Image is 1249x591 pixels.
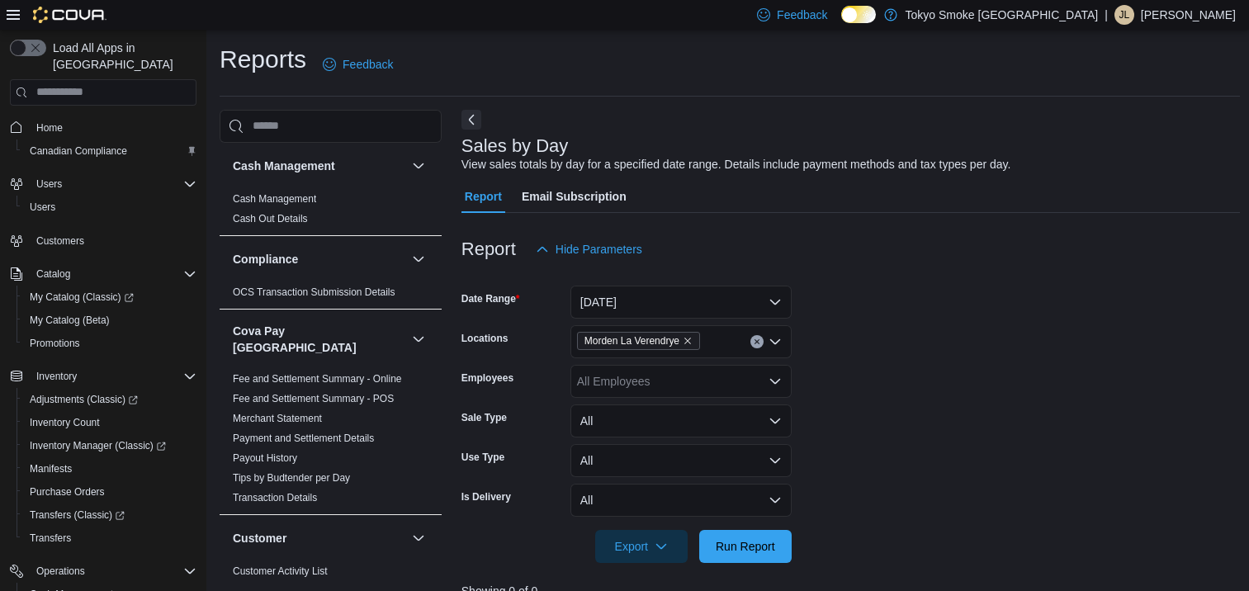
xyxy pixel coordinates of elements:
[23,390,196,409] span: Adjustments (Classic)
[461,156,1011,173] div: View sales totals by day for a specified date range. Details include payment methods and tax type...
[30,231,91,251] a: Customers
[233,491,317,504] span: Transaction Details
[529,233,649,266] button: Hide Parameters
[17,196,203,219] button: Users
[233,158,405,174] button: Cash Management
[17,527,203,550] button: Transfers
[30,264,196,284] span: Catalog
[17,480,203,504] button: Purchase Orders
[465,180,502,213] span: Report
[30,508,125,522] span: Transfers (Classic)
[461,451,504,464] label: Use Type
[461,136,569,156] h3: Sales by Day
[595,530,688,563] button: Export
[23,436,196,456] span: Inventory Manager (Classic)
[461,411,507,424] label: Sale Type
[409,528,428,548] button: Customer
[23,505,131,525] a: Transfers (Classic)
[233,392,394,405] span: Fee and Settlement Summary - POS
[36,121,63,135] span: Home
[716,538,775,555] span: Run Report
[409,249,428,269] button: Compliance
[23,141,134,161] a: Canadian Compliance
[30,314,110,327] span: My Catalog (Beta)
[233,192,316,206] span: Cash Management
[17,434,203,457] a: Inventory Manager (Classic)
[233,393,394,404] a: Fee and Settlement Summary - POS
[30,561,196,581] span: Operations
[30,144,127,158] span: Canadian Compliance
[23,141,196,161] span: Canadian Compliance
[233,373,402,385] a: Fee and Settlement Summary - Online
[1141,5,1236,25] p: [PERSON_NAME]
[233,213,308,225] a: Cash Out Details
[233,413,322,424] a: Merchant Statement
[461,239,516,259] h3: Report
[461,292,520,305] label: Date Range
[1114,5,1134,25] div: Jennifer Lamont
[36,565,85,578] span: Operations
[233,452,297,464] a: Payout History
[30,561,92,581] button: Operations
[30,485,105,499] span: Purchase Orders
[556,241,642,258] span: Hide Parameters
[30,264,77,284] button: Catalog
[220,189,442,235] div: Cash Management
[23,333,196,353] span: Promotions
[343,56,393,73] span: Feedback
[233,251,298,267] h3: Compliance
[23,528,196,548] span: Transfers
[17,457,203,480] button: Manifests
[233,286,395,299] span: OCS Transaction Submission Details
[3,365,203,388] button: Inventory
[23,528,78,548] a: Transfers
[233,323,405,356] h3: Cova Pay [GEOGRAPHIC_DATA]
[683,336,693,346] button: Remove Morden La Verendrye from selection in this group
[605,530,678,563] span: Export
[23,197,62,217] a: Users
[30,291,134,304] span: My Catalog (Classic)
[3,229,203,253] button: Customers
[30,118,69,138] a: Home
[233,433,374,444] a: Payment and Settlement Details
[699,530,792,563] button: Run Report
[36,177,62,191] span: Users
[750,335,764,348] button: Clear input
[36,267,70,281] span: Catalog
[220,282,442,309] div: Compliance
[3,560,203,583] button: Operations
[30,230,196,251] span: Customers
[30,117,196,138] span: Home
[233,565,328,578] span: Customer Activity List
[233,471,350,485] span: Tips by Budtender per Day
[30,337,80,350] span: Promotions
[33,7,106,23] img: Cova
[233,530,286,546] h3: Customer
[841,23,842,24] span: Dark Mode
[17,286,203,309] a: My Catalog (Classic)
[461,332,509,345] label: Locations
[570,404,792,437] button: All
[23,459,78,479] a: Manifests
[233,565,328,577] a: Customer Activity List
[46,40,196,73] span: Load All Apps in [GEOGRAPHIC_DATA]
[23,482,196,502] span: Purchase Orders
[23,482,111,502] a: Purchase Orders
[17,504,203,527] a: Transfers (Classic)
[233,372,402,385] span: Fee and Settlement Summary - Online
[17,411,203,434] button: Inventory Count
[461,371,513,385] label: Employees
[570,444,792,477] button: All
[36,370,77,383] span: Inventory
[17,332,203,355] button: Promotions
[233,251,405,267] button: Compliance
[233,530,405,546] button: Customer
[769,335,782,348] button: Open list of options
[577,332,700,350] span: Morden La Verendrye
[30,416,100,429] span: Inventory Count
[233,472,350,484] a: Tips by Budtender per Day
[409,329,428,349] button: Cova Pay [GEOGRAPHIC_DATA]
[906,5,1099,25] p: Tokyo Smoke [GEOGRAPHIC_DATA]
[30,174,69,194] button: Users
[233,412,322,425] span: Merchant Statement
